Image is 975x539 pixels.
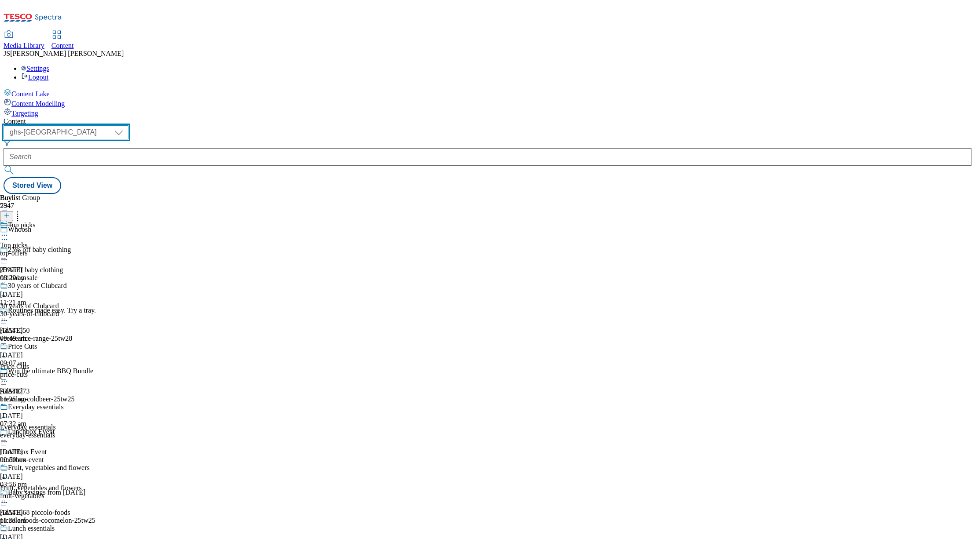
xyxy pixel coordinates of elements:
[51,31,74,50] a: Content
[4,31,44,50] a: Media Library
[8,342,37,350] div: Price Cuts
[10,50,124,57] span: [PERSON_NAME] [PERSON_NAME]
[51,42,74,49] span: Content
[4,42,44,49] span: Media Library
[8,464,90,472] div: Fruit, vegetables and flowers
[21,65,49,72] a: Settings
[21,73,48,81] a: Logout
[11,109,38,117] span: Targeting
[4,88,971,98] a: Content Lake
[8,221,35,229] div: Top picks
[4,117,971,125] div: Content
[8,524,55,532] div: Lunch essentials
[4,139,11,146] svg: Search Filters
[4,98,971,108] a: Content Modelling
[11,90,50,98] span: Content Lake
[8,282,67,290] div: 30 years of Clubcard
[8,403,64,411] div: Everyday essentials
[4,50,10,57] span: JS
[4,177,61,194] button: Stored View
[4,148,971,166] input: Search
[4,108,971,117] a: Targeting
[11,100,65,107] span: Content Modelling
